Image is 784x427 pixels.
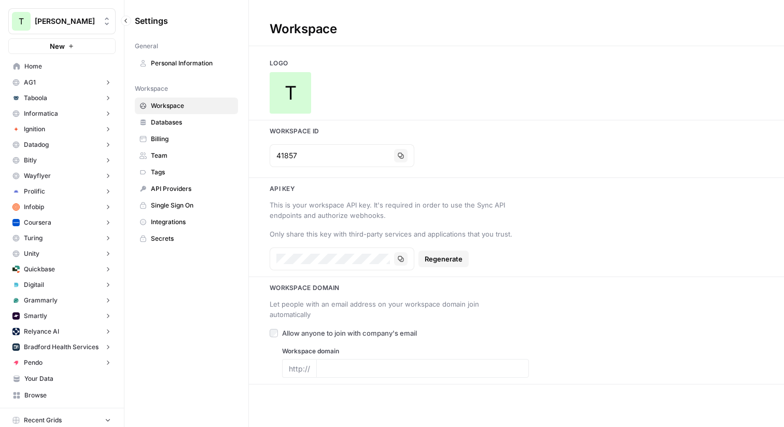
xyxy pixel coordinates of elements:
[24,296,58,305] span: Grammarly
[24,156,37,165] span: Bitly
[12,188,20,195] img: fan0pbaj1h6uk31gyhtjyk7uzinz
[24,327,59,336] span: Relyance AI
[151,168,233,177] span: Tags
[249,184,784,194] h3: Api key
[24,78,36,87] span: AG1
[24,125,45,134] span: Ignition
[8,38,116,54] button: New
[151,184,233,194] span: API Providers
[8,90,116,106] button: Taboola
[8,293,116,308] button: Grammarly
[151,134,233,144] span: Billing
[285,82,297,103] span: T
[8,168,116,184] button: Wayflyer
[151,234,233,243] span: Secrets
[24,233,43,243] span: Turing
[151,151,233,160] span: Team
[24,416,62,425] span: Recent Grids
[8,215,116,230] button: Coursera
[12,297,20,304] img: 6qj8gtflwv87ps1ofr2h870h2smq
[24,202,44,212] span: Infobip
[12,219,20,226] img: 1rmbdh83liigswmnvqyaq31zy2bw
[135,230,238,247] a: Secrets
[12,266,20,273] img: su6rzb6ooxtlguexw0i7h3ek2qys
[50,41,65,51] span: New
[8,137,116,153] button: Datadog
[24,391,111,400] span: Browse
[135,164,238,181] a: Tags
[24,187,45,196] span: Prolific
[12,328,20,335] img: 8r7vcgjp7k596450bh7nfz5jb48j
[151,59,233,68] span: Personal Information
[418,251,469,267] button: Regenerate
[24,249,39,258] span: Unity
[270,329,278,337] input: Allow anyone to join with company's email
[24,311,47,321] span: Smartly
[8,184,116,199] button: Prolific
[8,387,116,404] a: Browse
[425,254,463,264] span: Regenerate
[135,214,238,230] a: Integrations
[8,355,116,370] button: Pendo
[24,358,43,367] span: Pendo
[8,106,116,121] button: Informatica
[270,229,516,239] div: Only share this key with third-party services and applications that you trust.
[19,15,24,27] span: T
[24,109,58,118] span: Informatica
[135,147,238,164] a: Team
[135,42,158,51] span: General
[282,328,417,338] span: Allow anyone to join with company's email
[8,230,116,246] button: Turing
[24,374,111,383] span: Your Data
[24,171,51,181] span: Wayflyer
[8,370,116,387] a: Your Data
[8,308,116,324] button: Smartly
[270,200,516,221] div: This is your workspace API key. It's required in order to use the Sync API endpoints and authoriz...
[8,277,116,293] button: Digitail
[135,114,238,131] a: Databases
[8,8,116,34] button: Workspace: Travis Demo
[8,121,116,137] button: Ignition
[24,218,51,227] span: Coursera
[12,343,20,351] img: 0xotxkj32g9ill9ld0jvwrjjfnpj
[249,283,784,293] h3: Workspace Domain
[8,58,116,75] a: Home
[12,94,20,102] img: gof5uhmc929mcmwfs7g663om0qxx
[135,55,238,72] a: Personal Information
[282,359,316,378] div: http://
[135,181,238,197] a: API Providers
[249,127,784,136] h3: Workspace Id
[135,15,168,27] span: Settings
[151,118,233,127] span: Databases
[135,98,238,114] a: Workspace
[24,265,55,274] span: Quickbase
[24,280,44,290] span: Digitail
[8,339,116,355] button: Bradford Health Services
[24,62,111,71] span: Home
[8,153,116,168] button: Bitly
[24,93,47,103] span: Taboola
[12,312,20,320] img: pf0m9uptbb5lunep0ouiqv2syuku
[135,84,168,93] span: Workspace
[151,217,233,227] span: Integrations
[135,131,238,147] a: Billing
[12,359,20,366] img: piswy9vrvpur08uro5cr7jpu448u
[8,246,116,261] button: Unity
[8,199,116,215] button: Infobip
[24,140,49,149] span: Datadog
[8,261,116,277] button: Quickbase
[282,347,529,356] label: Workspace domain
[249,21,358,37] div: Workspace
[270,299,516,320] div: Let people with an email address on your workspace domain join automatically
[12,203,20,211] img: e96rwc90nz550hm4zzehfpz0of55
[135,197,238,214] a: Single Sign On
[8,324,116,339] button: Relyance AI
[151,101,233,111] span: Workspace
[12,126,20,133] img: jg2db1r2bojt4rpadgkfzs6jzbyg
[8,75,116,90] button: AG1
[12,281,20,288] img: 21cqirn3y8po2glfqu04segrt9y0
[249,59,784,68] h3: Logo
[24,342,99,352] span: Bradford Health Services
[35,16,97,26] span: [PERSON_NAME]
[151,201,233,210] span: Single Sign On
